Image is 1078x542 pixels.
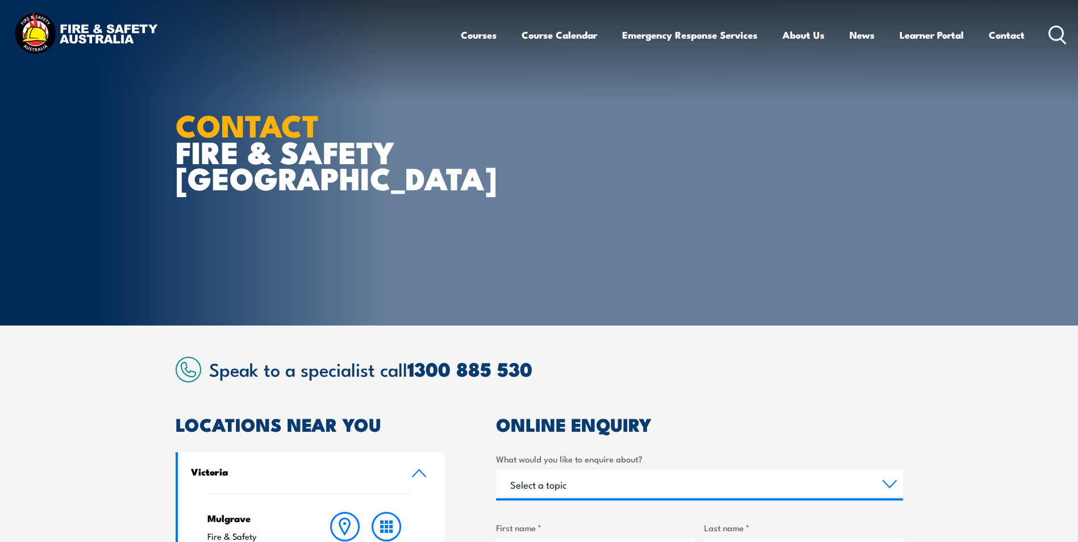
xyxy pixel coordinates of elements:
[783,20,825,50] a: About Us
[209,358,903,379] h2: Speak to a specialist call
[461,20,497,50] a: Courses
[989,20,1025,50] a: Contact
[176,101,319,148] strong: CONTACT
[191,465,394,478] h4: Victoria
[496,521,695,534] label: First name
[176,111,456,191] h1: FIRE & SAFETY [GEOGRAPHIC_DATA]
[496,452,903,465] label: What would you like to enquire about?
[176,416,445,432] h2: LOCATIONS NEAR YOU
[407,353,532,383] a: 1300 885 530
[207,512,302,524] h4: Mulgrave
[622,20,757,50] a: Emergency Response Services
[704,521,903,534] label: Last name
[496,416,903,432] h2: ONLINE ENQUIRY
[850,20,875,50] a: News
[900,20,964,50] a: Learner Portal
[522,20,597,50] a: Course Calendar
[178,452,445,494] a: Victoria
